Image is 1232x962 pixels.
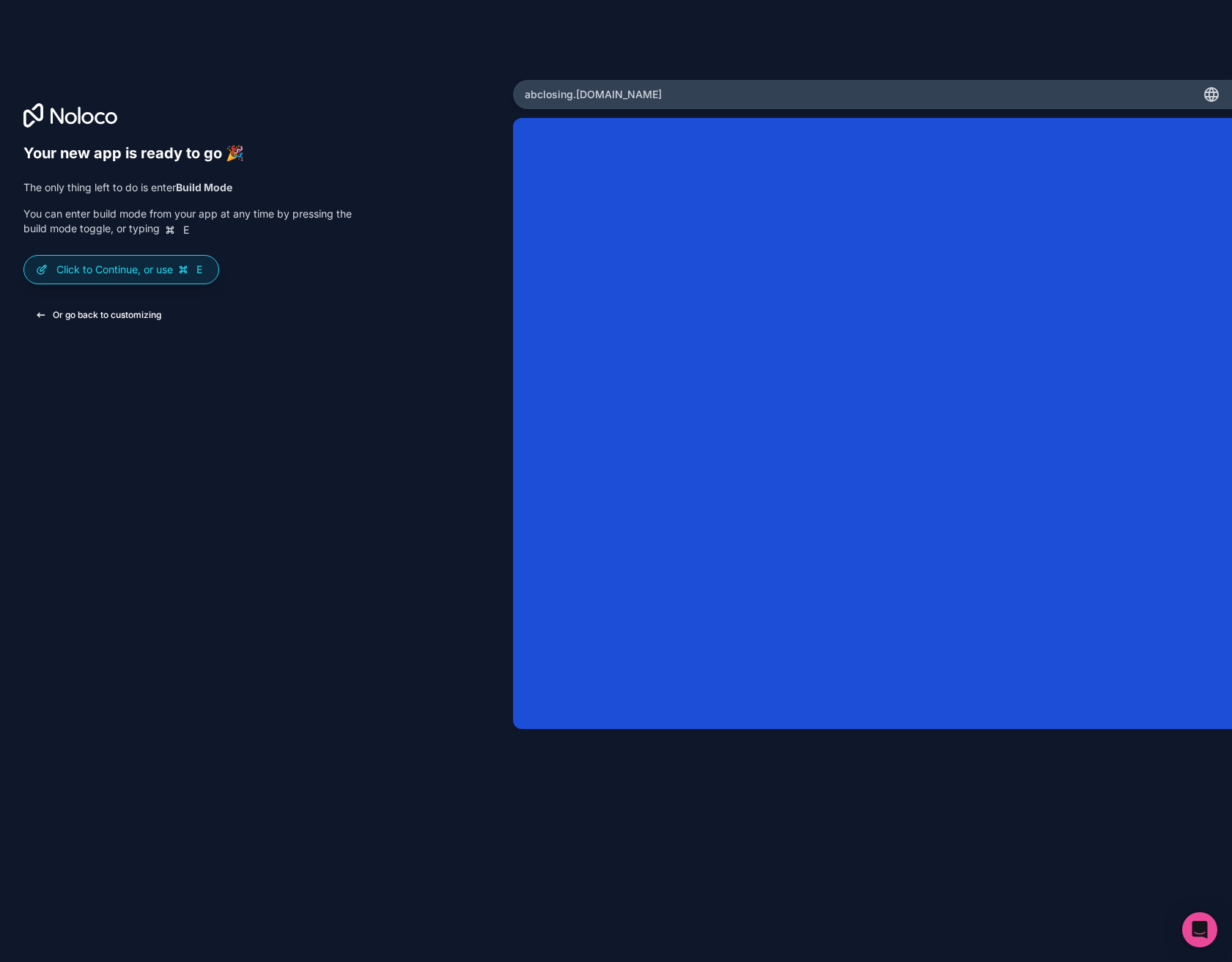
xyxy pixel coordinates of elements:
[176,181,232,193] strong: Build Mode
[23,302,173,328] button: Or go back to customizing
[23,144,352,163] h6: Your new app is ready to go 🎉
[1182,912,1217,947] div: Open Intercom Messenger
[193,264,205,275] span: E
[23,207,352,237] p: You can enter build mode from your app at any time by pressing the build mode toggle, or typing
[23,180,352,195] p: The only thing left to do is enter
[525,87,662,102] span: abclosing .[DOMAIN_NAME]
[56,262,207,277] p: Click to Continue, or use
[180,224,192,236] span: E
[513,118,1232,729] iframe: App Preview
